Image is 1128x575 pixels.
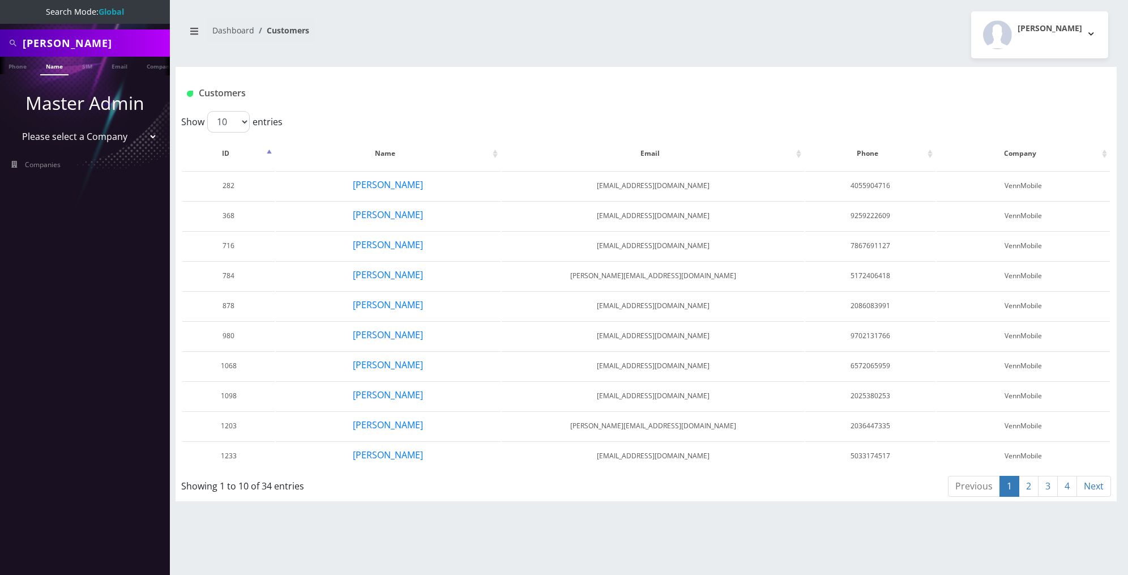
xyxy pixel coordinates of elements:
[999,476,1019,497] a: 1
[352,267,424,282] button: [PERSON_NAME]
[805,171,935,200] td: 4055904716
[141,57,179,74] a: Company
[181,475,560,493] div: Showing 1 to 10 of 34 entries
[182,291,275,320] td: 878
[182,441,275,470] td: 1233
[502,381,804,410] td: [EMAIL_ADDRESS][DOMAIN_NAME]
[40,57,69,75] a: Name
[805,261,935,290] td: 5172406418
[937,137,1110,170] th: Company: activate to sort column ascending
[805,411,935,440] td: 2036447335
[937,261,1110,290] td: VennMobile
[207,111,250,133] select: Showentries
[352,237,424,252] button: [PERSON_NAME]
[46,6,124,17] span: Search Mode:
[971,11,1108,58] button: [PERSON_NAME]
[352,327,424,342] button: [PERSON_NAME]
[805,381,935,410] td: 2025380253
[182,231,275,260] td: 716
[937,291,1110,320] td: VennMobile
[502,291,804,320] td: [EMAIL_ADDRESS][DOMAIN_NAME]
[181,111,283,133] label: Show entries
[805,321,935,350] td: 9702131766
[937,351,1110,380] td: VennMobile
[182,137,275,170] th: ID: activate to sort column descending
[805,231,935,260] td: 7867691127
[1057,476,1077,497] a: 4
[937,231,1110,260] td: VennMobile
[502,441,804,470] td: [EMAIL_ADDRESS][DOMAIN_NAME]
[502,231,804,260] td: [EMAIL_ADDRESS][DOMAIN_NAME]
[352,357,424,372] button: [PERSON_NAME]
[805,351,935,380] td: 6572065959
[937,411,1110,440] td: VennMobile
[254,24,309,36] li: Customers
[805,137,935,170] th: Phone: activate to sort column ascending
[937,321,1110,350] td: VennMobile
[1076,476,1111,497] a: Next
[1018,24,1082,33] h2: [PERSON_NAME]
[3,57,32,74] a: Phone
[805,201,935,230] td: 9259222609
[502,137,804,170] th: Email: activate to sort column ascending
[99,6,124,17] strong: Global
[182,411,275,440] td: 1203
[352,448,424,462] button: [PERSON_NAME]
[212,25,254,36] a: Dashboard
[23,32,167,54] input: Search All Companies
[182,351,275,380] td: 1068
[937,201,1110,230] td: VennMobile
[187,88,950,99] h1: Customers
[352,207,424,222] button: [PERSON_NAME]
[352,177,424,192] button: [PERSON_NAME]
[948,476,1000,497] a: Previous
[805,291,935,320] td: 2086083991
[106,57,133,74] a: Email
[182,171,275,200] td: 282
[184,19,638,51] nav: breadcrumb
[76,57,98,74] a: SIM
[182,261,275,290] td: 784
[502,171,804,200] td: [EMAIL_ADDRESS][DOMAIN_NAME]
[25,160,61,169] span: Companies
[182,321,275,350] td: 980
[937,441,1110,470] td: VennMobile
[937,171,1110,200] td: VennMobile
[502,321,804,350] td: [EMAIL_ADDRESS][DOMAIN_NAME]
[1038,476,1058,497] a: 3
[276,137,501,170] th: Name: activate to sort column ascending
[502,261,804,290] td: [PERSON_NAME][EMAIL_ADDRESS][DOMAIN_NAME]
[502,201,804,230] td: [EMAIL_ADDRESS][DOMAIN_NAME]
[937,381,1110,410] td: VennMobile
[352,387,424,402] button: [PERSON_NAME]
[352,297,424,312] button: [PERSON_NAME]
[805,441,935,470] td: 5033174517
[502,351,804,380] td: [EMAIL_ADDRESS][DOMAIN_NAME]
[182,201,275,230] td: 368
[352,418,424,432] button: [PERSON_NAME]
[182,381,275,410] td: 1098
[1019,476,1039,497] a: 2
[502,411,804,440] td: [PERSON_NAME][EMAIL_ADDRESS][DOMAIN_NAME]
